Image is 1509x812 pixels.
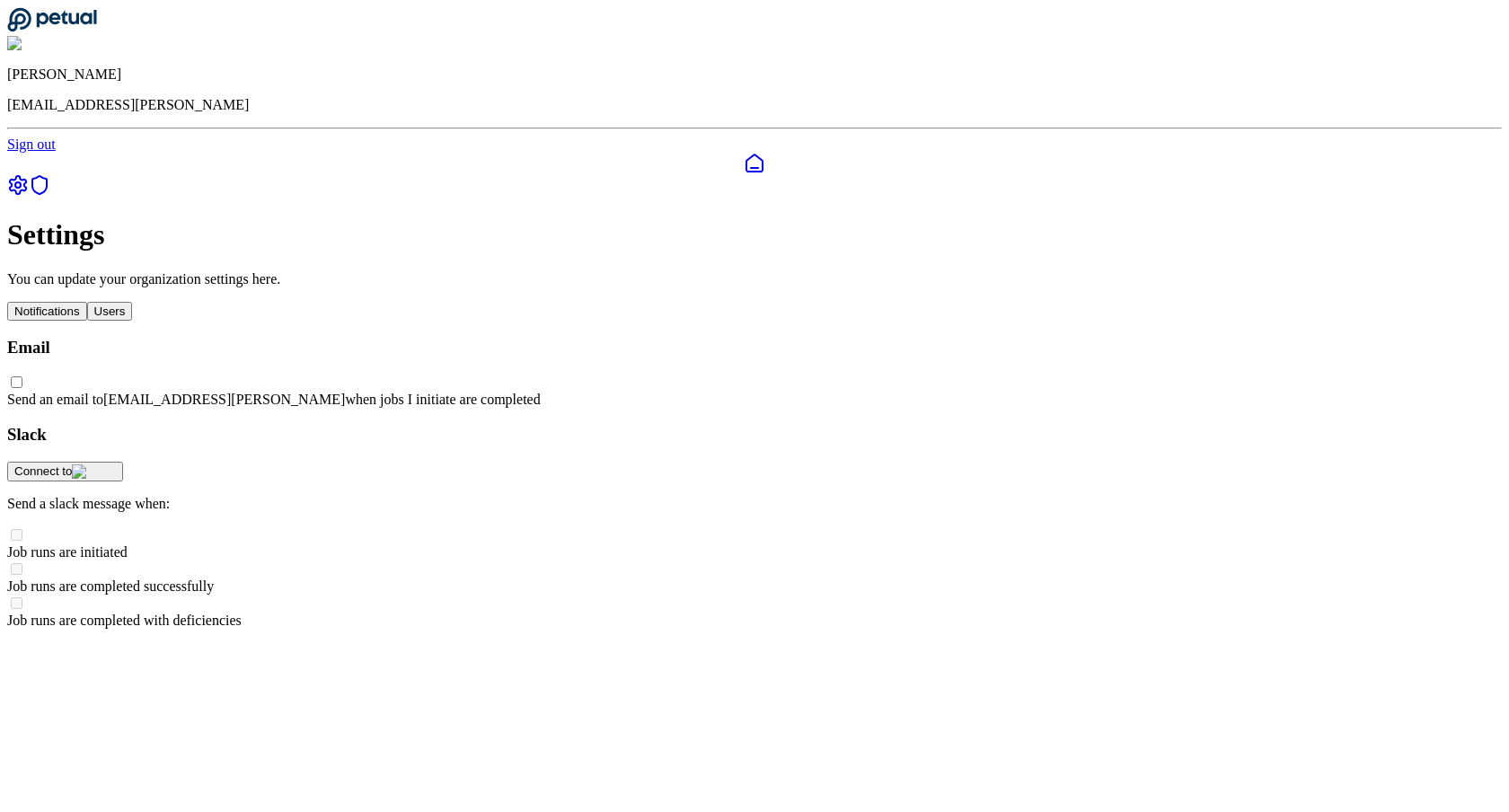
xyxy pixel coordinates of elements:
label: Job runs are completed with deficiencies [7,596,242,628]
button: Notifications [7,302,87,321]
div: Connect to [14,464,116,479]
a: Go to Dashboard [7,20,97,35]
p: You can update your organization settings here. [7,271,1502,287]
h3: Slack [7,425,1502,445]
input: Send an email to[EMAIL_ADDRESS][PERSON_NAME]when jobs I initiate are completed [11,376,22,388]
p: [EMAIL_ADDRESS][PERSON_NAME] [7,97,1502,113]
input: Job runs are completed with deficiencies [11,597,22,609]
input: Job runs are completed successfully [11,563,22,575]
p: Send a slack message when: [7,496,1502,512]
a: Settings [7,183,29,199]
h3: Email [7,338,1502,357]
a: SOC 1 Reports [29,183,50,199]
button: Connect toSlack [7,462,123,481]
img: Slack [72,464,116,479]
label: Job runs are completed successfully [7,562,214,594]
input: Job runs are initiated [11,529,22,541]
img: Shekhar Khedekar [7,36,128,52]
p: [PERSON_NAME] [7,66,1502,83]
label: Job runs are initiated [7,528,128,560]
h1: Settings [7,218,1502,252]
a: Dashboard [7,153,1502,174]
label: Send an email to [EMAIL_ADDRESS][PERSON_NAME] when jobs I initiate are completed [7,375,541,407]
a: Sign out [7,137,56,152]
button: Users [87,302,133,321]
